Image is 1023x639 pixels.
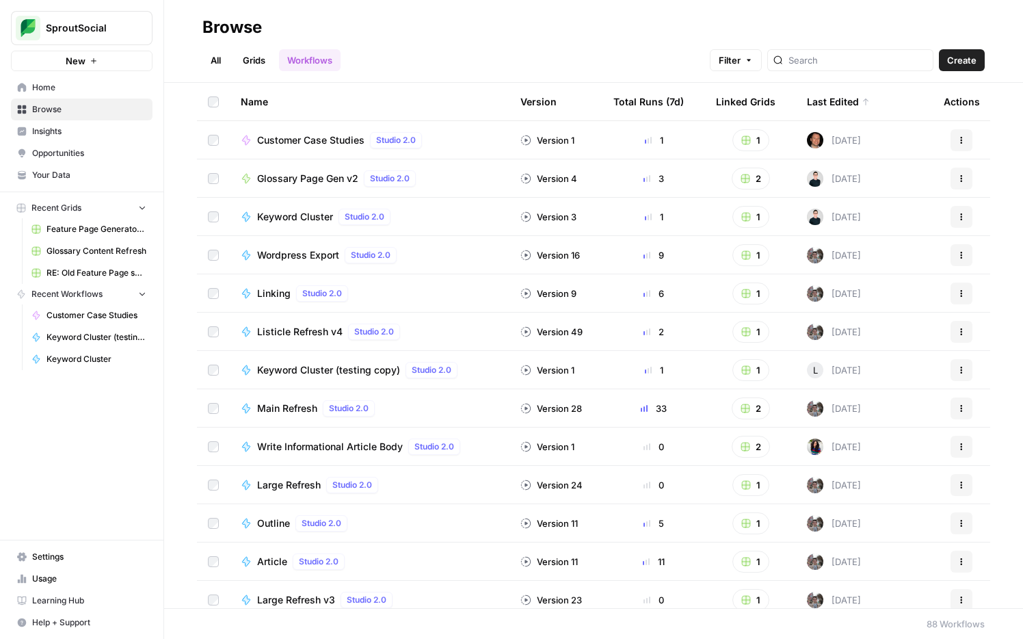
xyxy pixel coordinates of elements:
button: 1 [732,474,769,496]
a: ArticleStudio 2.0 [241,553,499,570]
a: Your Data [11,164,152,186]
span: Studio 2.0 [332,479,372,491]
span: Glossary Content Refresh [46,245,146,257]
span: Insights [32,125,146,138]
span: Article [257,555,287,569]
div: 1 [613,133,694,147]
a: Opportunities [11,142,152,164]
div: 5 [613,517,694,530]
span: Your Data [32,169,146,181]
button: 1 [732,206,769,228]
div: Version 4 [520,172,577,185]
span: Customer Case Studies [257,133,364,147]
span: New [66,54,85,68]
div: Version 23 [520,593,582,607]
button: Filter [710,49,762,71]
button: 1 [732,512,769,534]
div: [DATE] [807,247,861,263]
button: 1 [732,359,769,381]
button: 1 [732,321,769,343]
div: [DATE] [807,170,861,187]
div: Version 11 [520,555,578,569]
div: Version 16 [520,248,580,262]
div: Version 24 [520,478,583,492]
span: Studio 2.0 [345,211,384,223]
button: 1 [732,283,769,304]
span: Keyword Cluster [257,210,333,224]
a: Usage [11,568,152,590]
img: nq2kc3u3u5yccw6vvrfdeusiiz4x [807,132,823,148]
span: Learning Hub [32,595,146,607]
span: Studio 2.0 [414,441,454,453]
a: Glossary Page Gen v2Studio 2.0 [241,170,499,187]
span: Usage [32,573,146,585]
div: Version 28 [520,402,582,415]
span: Keyword Cluster (testing copy) [46,331,146,343]
a: LinkingStudio 2.0 [241,285,499,302]
a: Main RefreshStudio 2.0 [241,400,499,417]
button: Recent Grids [11,198,152,218]
span: Help + Support [32,616,146,629]
img: a2mlt6f1nb2jhzcjxsuraj5rj4vi [807,477,823,493]
div: 0 [613,593,694,607]
button: New [11,51,152,71]
img: a2mlt6f1nb2jhzcjxsuraj5rj4vi [807,400,823,417]
span: Studio 2.0 [370,172,410,185]
img: a2mlt6f1nb2jhzcjxsuraj5rj4vi [807,324,823,340]
div: [DATE] [807,477,861,493]
img: a2mlt6f1nb2jhzcjxsuraj5rj4vi [807,592,823,608]
span: L [813,363,818,377]
span: Recent Grids [31,202,81,214]
span: Large Refresh [257,478,321,492]
a: Settings [11,546,152,568]
span: Studio 2.0 [329,402,369,415]
a: OutlineStudio 2.0 [241,515,499,532]
img: n9xndi5lwoeq5etgtp70d9fpgdjr [807,209,823,225]
div: 88 Workflows [927,617,985,631]
a: Grids [235,49,274,71]
a: Large RefreshStudio 2.0 [241,477,499,493]
a: Keyword Cluster (testing copy)Studio 2.0 [241,362,499,378]
span: Keyword Cluster (testing copy) [257,363,400,377]
a: Keyword Cluster [25,348,152,370]
button: Workspace: SproutSocial [11,11,152,45]
div: 9 [613,248,694,262]
span: Outline [257,517,290,530]
span: Studio 2.0 [376,134,416,146]
a: Workflows [279,49,341,71]
a: RE: Old Feature Page scrape and markdown Grid [25,262,152,284]
div: Version 49 [520,325,583,339]
span: Studio 2.0 [354,326,394,338]
div: [DATE] [807,400,861,417]
a: Wordpress ExportStudio 2.0 [241,247,499,263]
div: Version [520,83,557,120]
div: 6 [613,287,694,300]
img: a2mlt6f1nb2jhzcjxsuraj5rj4vi [807,553,823,570]
a: Keyword Cluster (testing copy) [25,326,152,348]
div: 3 [613,172,694,185]
span: Feature Page Generator Grid [46,223,146,235]
span: Listicle Refresh v4 [257,325,343,339]
span: Settings [32,551,146,563]
div: [DATE] [807,362,861,378]
div: 1 [613,210,694,224]
span: Main Refresh [257,402,317,415]
button: 1 [732,551,769,573]
div: [DATE] [807,132,861,148]
span: Studio 2.0 [302,517,341,530]
div: Name [241,83,499,120]
span: Large Refresh v3 [257,593,335,607]
a: Insights [11,120,152,142]
button: Create [939,49,985,71]
span: Studio 2.0 [412,364,451,376]
a: All [202,49,229,71]
div: Linked Grids [716,83,775,120]
button: 1 [732,129,769,151]
button: Recent Workflows [11,284,152,304]
div: Version 11 [520,517,578,530]
span: Recent Workflows [31,288,103,300]
div: [DATE] [807,285,861,302]
span: Opportunities [32,147,146,159]
span: SproutSocial [46,21,129,35]
div: Actions [944,83,980,120]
